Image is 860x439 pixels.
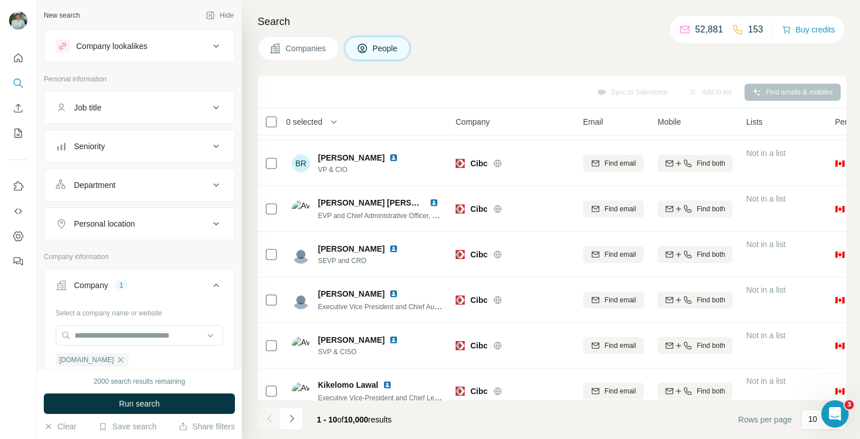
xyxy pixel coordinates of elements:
button: Share filters [179,421,235,432]
button: Use Surfe on LinkedIn [9,176,27,196]
div: Seniority [74,141,105,152]
span: Find both [697,204,725,214]
img: LinkedIn logo [429,198,439,207]
img: Avatar [292,200,310,218]
button: Clear [44,421,76,432]
button: Seniority [44,133,234,160]
span: Cibc [470,203,487,215]
button: Dashboard [9,226,27,247]
button: Personal location [44,210,234,237]
span: 🇨🇦 [835,158,845,169]
span: 0 selected [286,116,323,128]
div: BR [292,154,310,173]
button: Find email [583,155,644,172]
img: Avatar [9,11,27,30]
span: 🇨🇦 [835,385,845,397]
img: Logo of Cibc [456,296,465,305]
span: Mobile [658,116,681,128]
img: LinkedIn logo [383,380,392,389]
button: Find email [583,246,644,263]
span: Find email [605,295,636,305]
span: results [317,415,392,424]
span: [PERSON_NAME] [318,288,384,299]
p: Company information [44,252,235,262]
img: LinkedIn logo [389,244,398,253]
img: Logo of Cibc [456,341,465,350]
span: [PERSON_NAME] [318,243,384,255]
span: Find email [605,204,636,214]
span: Not in a list [746,331,785,340]
span: Lists [746,116,763,128]
span: People [373,43,399,54]
span: Not in a list [746,149,785,158]
span: Find email [605,386,636,396]
button: Find both [658,383,733,400]
span: VP & CIO [318,165,403,175]
img: Avatar [292,245,310,264]
button: Feedback [9,251,27,272]
span: Cibc [470,340,487,351]
button: Buy credits [782,22,835,38]
span: SVP & CISO [318,347,403,357]
button: Find email [583,200,644,218]
span: Find both [697,249,725,260]
button: Find email [583,337,644,354]
span: Find email [605,249,636,260]
img: Avatar [292,337,310,355]
span: Not in a list [746,240,785,249]
button: Hide [198,7,242,24]
button: Save search [98,421,156,432]
button: Find both [658,292,733,309]
img: Avatar [292,382,310,400]
div: 2000 search results remaining [94,376,185,387]
span: Find email [605,340,636,351]
span: Not in a list [746,376,785,385]
button: Department [44,171,234,199]
span: Cibc [470,249,487,260]
div: Company lookalikes [76,40,147,52]
img: Logo of Cibc [456,250,465,259]
span: Cibc [470,158,487,169]
button: Company1 [44,272,234,303]
span: Executive Vice-President and Chief Legal Officer [318,393,465,402]
p: 10 [808,413,817,425]
p: 153 [748,23,763,36]
span: Find both [697,295,725,305]
span: Executive Vice President and Chief Auditor [318,302,448,311]
button: Run search [44,393,235,414]
span: SEVP and CRO [318,256,403,266]
button: Navigate to next page [280,407,303,430]
span: EVP and Chief Administrative Officer, Personal, Business, Commercial Banking and Wealth Management [318,211,635,220]
button: Search [9,73,27,93]
p: 52,881 [695,23,723,36]
span: Companies [286,43,327,54]
img: Logo of Cibc [456,387,465,396]
img: LinkedIn logo [389,289,398,298]
div: Company [74,280,108,291]
span: 3 [845,400,854,409]
span: Find both [697,386,725,396]
span: of [337,415,344,424]
span: 🇨🇦 [835,294,845,306]
div: Job title [74,102,101,113]
button: Find email [583,292,644,309]
span: Cibc [470,385,487,397]
button: Find both [658,246,733,263]
span: 1 - 10 [317,415,337,424]
div: Select a company name or website [56,303,223,318]
span: [PERSON_NAME] [318,152,384,163]
button: My lists [9,123,27,143]
span: Find both [697,158,725,169]
span: Cibc [470,294,487,306]
span: Run search [119,398,160,409]
span: 🇨🇦 [835,249,845,260]
button: Find both [658,337,733,354]
span: [DOMAIN_NAME] [59,355,114,365]
button: Find both [658,155,733,172]
span: Rows per page [738,414,792,425]
span: 10,000 [344,415,369,424]
img: LinkedIn logo [389,335,398,344]
button: Use Surfe API [9,201,27,221]
button: Quick start [9,48,27,68]
img: Logo of Cibc [456,204,465,214]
